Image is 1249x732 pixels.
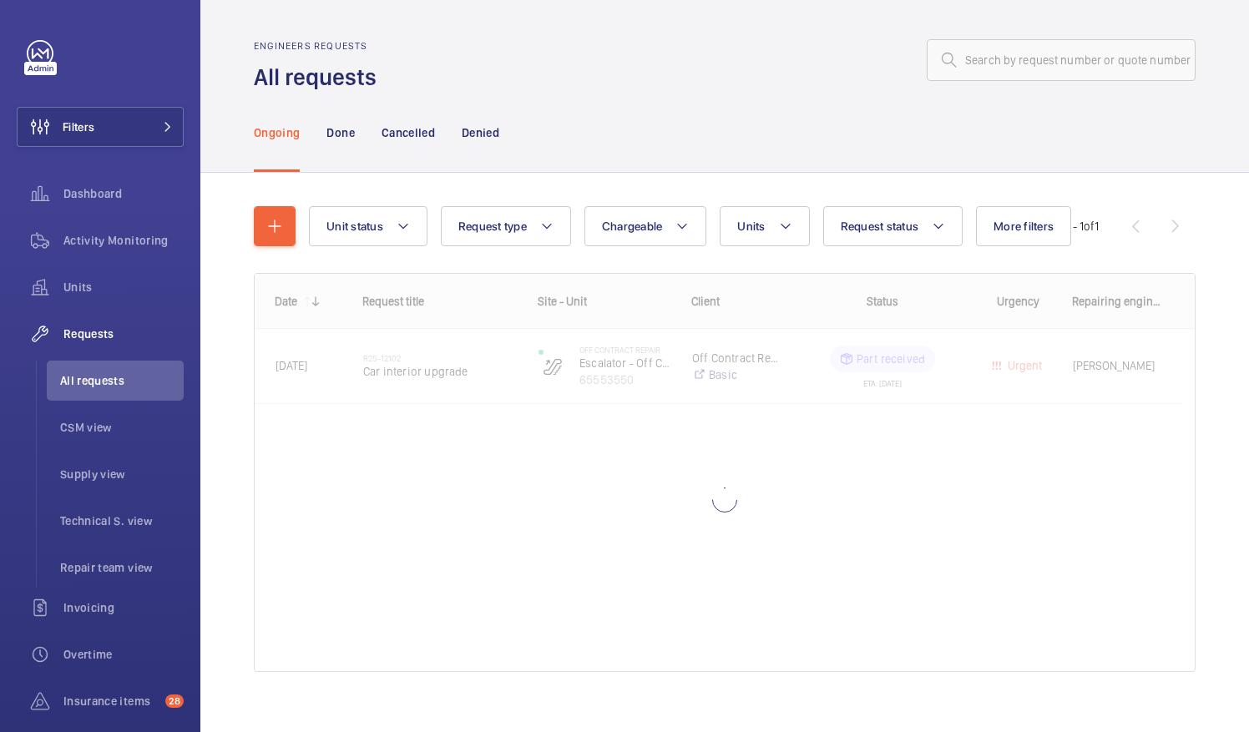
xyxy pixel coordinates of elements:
span: Activity Monitoring [63,232,184,249]
button: Unit status [309,206,427,246]
button: Chargeable [584,206,707,246]
button: Units [720,206,809,246]
span: of [1084,220,1095,233]
p: Ongoing [254,124,300,141]
span: Invoicing [63,599,184,616]
h2: Engineers requests [254,40,387,52]
span: Filters [63,119,94,135]
button: Request status [823,206,963,246]
span: 1 - 1 1 [1066,220,1099,232]
span: Insurance items [63,693,159,709]
span: Technical S. view [60,512,184,529]
span: Dashboard [63,185,184,202]
span: Supply view [60,466,184,482]
span: Request type [458,220,527,233]
h1: All requests [254,62,387,93]
span: CSM view [60,419,184,436]
p: Denied [462,124,499,141]
p: Cancelled [382,124,435,141]
span: Chargeable [602,220,663,233]
span: Units [737,220,765,233]
span: Overtime [63,646,184,663]
span: Unit status [326,220,383,233]
span: Repair team view [60,559,184,576]
span: Units [63,279,184,295]
button: More filters [976,206,1071,246]
span: Requests [63,326,184,342]
button: Request type [441,206,571,246]
input: Search by request number or quote number [927,39,1196,81]
p: Done [326,124,354,141]
button: Filters [17,107,184,147]
span: More filters [994,220,1054,233]
span: 28 [165,694,184,708]
span: All requests [60,372,184,389]
span: Request status [841,220,919,233]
